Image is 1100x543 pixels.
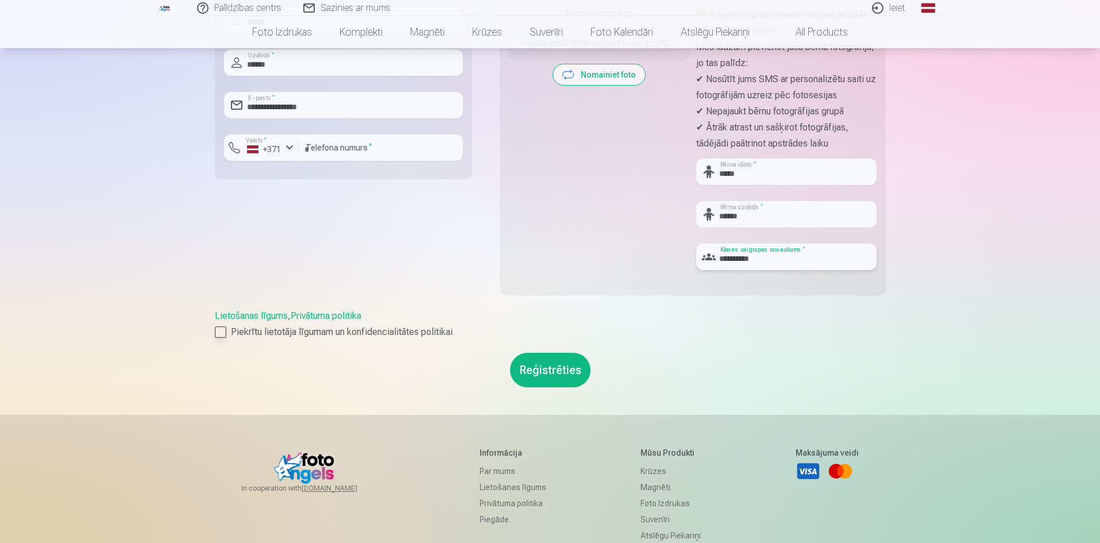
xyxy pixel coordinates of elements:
p: ✔ Nosūtīt jums SMS ar personalizētu saiti uz fotogrāfijām uzreiz pēc fotosesijas [696,71,877,103]
button: Valsts*+371 [224,134,299,161]
a: Lietošanas līgums [215,310,288,321]
a: Foto kalendāri [577,16,667,48]
a: Foto izdrukas [238,16,326,48]
div: , [215,309,886,339]
label: Piekrītu lietotāja līgumam un konfidencialitātes politikai [215,325,886,339]
a: Krūzes [458,16,516,48]
a: Atslēgu piekariņi [667,16,763,48]
span: In cooperation with [241,484,385,493]
label: Valsts [242,136,271,145]
a: Foto izdrukas [640,495,701,511]
img: /fa1 [159,5,171,11]
a: Suvenīri [640,511,701,527]
a: Visa [796,459,821,484]
button: Reģistrēties [510,353,590,387]
a: Magnēti [640,479,701,495]
a: All products [763,16,862,48]
a: Par mums [480,463,546,479]
div: +371 [247,144,281,155]
h5: Maksājuma veidi [796,447,859,459]
p: ✔ Nepajaukt bērnu fotogrāfijas grupā [696,103,877,120]
button: Nomainiet foto [553,64,645,85]
a: Lietošanas līgums [480,479,546,495]
a: [DOMAIN_NAME] [302,484,385,493]
h5: Informācija [480,447,546,459]
a: Privātuma politika [480,495,546,511]
p: ✔ Ātrāk atrast un sašķirot fotogrāfijas, tādējādi paātrinot apstrādes laiku [696,120,877,152]
a: Komplekti [326,16,396,48]
a: Krūzes [640,463,701,479]
a: Magnēti [396,16,458,48]
h5: Mūsu produkti [640,447,701,459]
a: Suvenīri [516,16,577,48]
p: Mēs lūdzam pievienot jūsu bērna fotogrāfiju, jo tas palīdz: [696,39,877,71]
a: Privātuma politika [291,310,361,321]
a: Mastercard [828,459,853,484]
a: Piegāde [480,511,546,527]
